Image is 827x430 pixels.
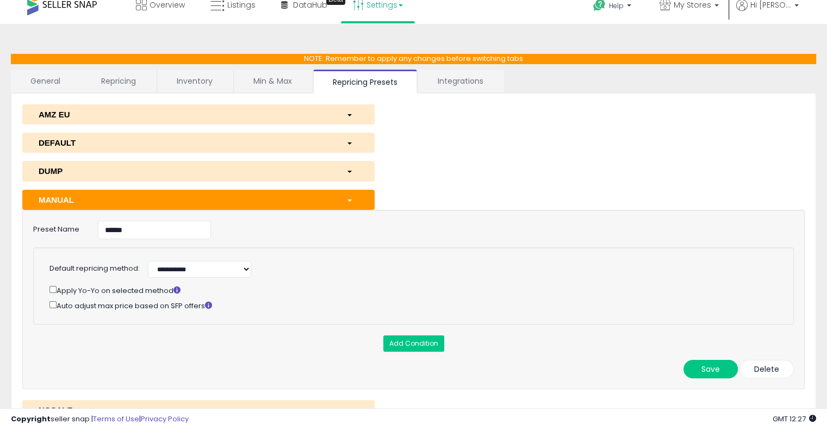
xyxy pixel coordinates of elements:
[11,54,816,64] p: NOTE: Remember to apply any changes before switching tabs
[25,221,90,235] label: Preset Name
[22,133,375,153] button: DEFAULT
[157,70,232,92] a: Inventory
[11,414,189,425] div: seller snap | |
[739,360,794,378] button: Delete
[11,70,80,92] a: General
[313,70,417,94] a: Repricing Presets
[383,335,444,352] button: Add Condition
[22,161,375,181] button: DUMP
[22,190,375,210] button: MANUAL
[773,414,816,424] span: 2025-10-6 12:27 GMT
[30,194,338,205] div: MANUAL
[30,137,338,148] div: DEFAULT
[234,70,312,92] a: Min & Max
[49,284,774,296] div: Apply Yo-Yo on selected method
[30,165,338,177] div: DUMP
[141,414,189,424] a: Privacy Policy
[609,1,624,10] span: Help
[418,70,503,92] a: Integrations
[30,404,338,416] div: NOSALE
[82,70,156,92] a: Repricing
[49,299,774,311] div: Auto adjust max price based on SFP offers
[93,414,139,424] a: Terms of Use
[11,414,51,424] strong: Copyright
[22,400,375,420] button: NOSALE
[22,104,375,124] button: AMZ EU
[683,360,738,378] button: Save
[30,109,338,120] div: AMZ EU
[49,264,140,274] label: Default repricing method:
